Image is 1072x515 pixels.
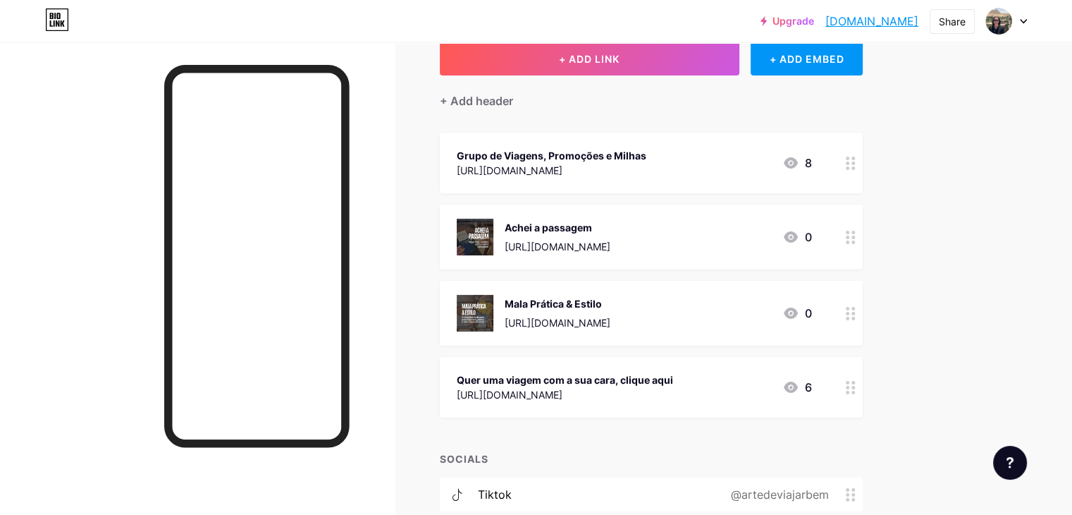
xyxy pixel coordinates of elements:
[457,148,646,163] div: Grupo de Viagens, Promoções e Milhas
[478,486,512,503] div: tiktok
[751,42,863,75] div: + ADD EMBED
[440,42,739,75] button: + ADD LINK
[939,14,966,29] div: Share
[782,305,812,322] div: 0
[985,8,1012,35] img: artedeviajarbem
[782,154,812,171] div: 8
[782,229,812,246] div: 0
[505,220,610,235] div: Achei a passagem
[457,163,646,178] div: [URL][DOMAIN_NAME]
[457,219,493,255] img: Achei a passagem
[825,13,918,30] a: [DOMAIN_NAME]
[505,296,610,311] div: Mala Prática & Estilo
[457,372,673,387] div: Quer uma viagem com a sua cara, clique aqui
[505,239,610,254] div: [URL][DOMAIN_NAME]
[708,486,846,503] div: @artedeviajarbem
[782,379,812,396] div: 6
[440,92,513,109] div: + Add header
[559,53,620,65] span: + ADD LINK
[457,387,673,402] div: [URL][DOMAIN_NAME]
[760,16,814,27] a: Upgrade
[457,295,493,332] img: Mala Prática & Estilo
[505,315,610,330] div: [URL][DOMAIN_NAME]
[440,452,863,466] div: SOCIALS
